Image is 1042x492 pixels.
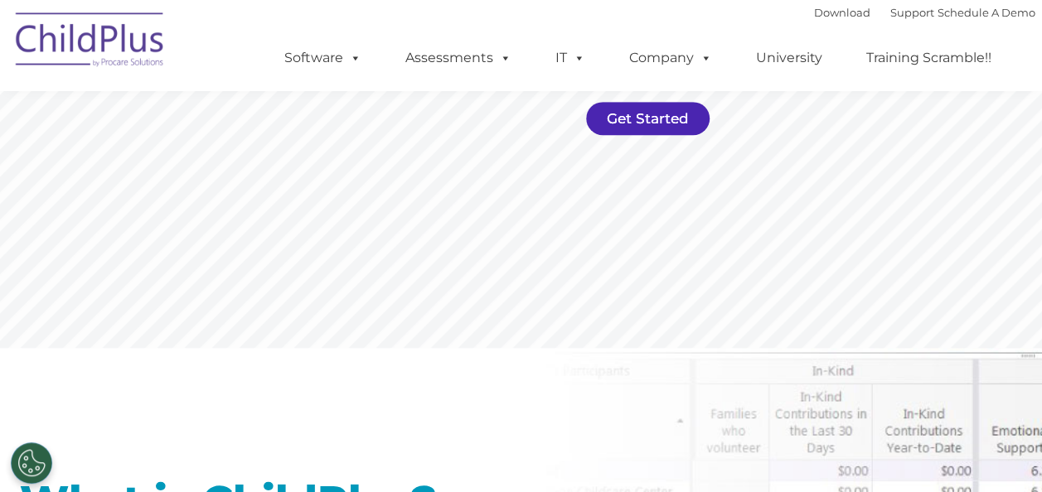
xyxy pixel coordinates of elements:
a: Software [268,41,378,75]
a: Get Started [586,102,710,135]
a: Schedule A Demo [938,6,1035,19]
a: Support [890,6,934,19]
a: Company [613,41,729,75]
a: Assessments [389,41,528,75]
img: ChildPlus by Procare Solutions [7,1,173,84]
a: Download [814,6,870,19]
a: Training Scramble!! [850,41,1008,75]
a: IT [539,41,602,75]
button: Cookies Settings [11,442,52,484]
a: University [739,41,839,75]
font: | [814,6,1035,19]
